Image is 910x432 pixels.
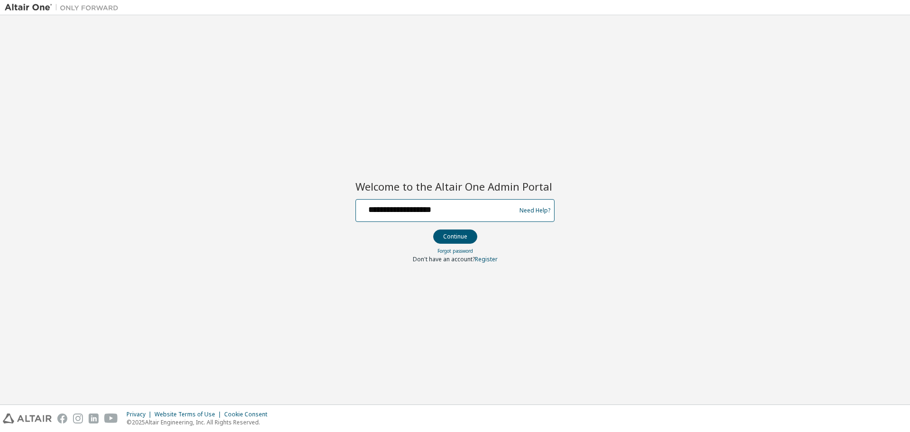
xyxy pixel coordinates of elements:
div: Cookie Consent [224,411,273,418]
a: Need Help? [519,210,550,211]
p: © 2025 Altair Engineering, Inc. All Rights Reserved. [127,418,273,426]
img: altair_logo.svg [3,414,52,423]
button: Continue [433,230,477,244]
img: youtube.svg [104,414,118,423]
span: Don't have an account? [413,255,475,263]
a: Forgot password [437,248,473,254]
img: instagram.svg [73,414,83,423]
h2: Welcome to the Altair One Admin Portal [355,180,555,193]
div: Website Terms of Use [155,411,224,418]
img: facebook.svg [57,414,67,423]
a: Register [475,255,498,263]
img: linkedin.svg [89,414,99,423]
img: Altair One [5,3,123,12]
div: Privacy [127,411,155,418]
